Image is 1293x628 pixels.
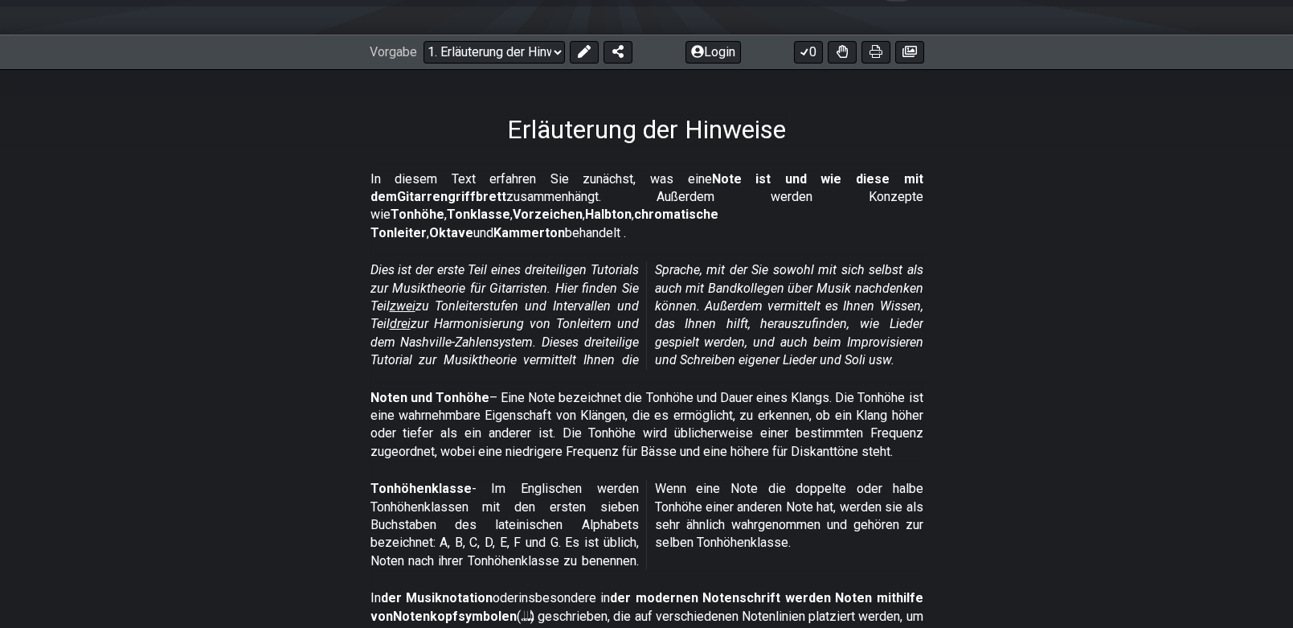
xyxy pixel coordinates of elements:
[390,298,415,314] font: zwei
[370,590,923,623] font: der modernen Notenschrift werden Noten mithilfe von
[895,41,924,64] button: Bild erstellen
[447,207,510,222] font: Tonklasse
[809,44,816,60] font: 0
[604,41,632,64] button: Vorgabe teilen
[370,171,923,204] font: Note ist und wie diese mit dem
[370,298,639,331] font: zu Tonleiterstufen und Intervallen und Teil
[510,207,513,222] font: ,
[585,207,632,222] font: Halbton
[704,44,735,60] font: Login
[794,41,823,64] button: 0
[370,481,923,568] font: - Im Englischen werden Tonhöhenklassen mit den ersten sieben Buchstaben des lateinischen Alphabet...
[444,207,447,222] font: ,
[397,189,506,204] font: Gitarrengriffbrett
[507,114,786,145] font: Erläuterung der Hinweise
[423,41,565,64] select: Vorgabe
[370,171,712,187] font: In diesem Text erfahren Sie zunächst, was eine
[393,609,517,624] font: Notenkopfsymbolen
[370,207,718,240] font: chromatische Tonleiter
[513,207,583,222] font: Vorzeichen
[632,207,634,222] font: ,
[493,225,565,240] font: Kammerton
[506,189,599,204] font: zusammenhängt
[429,225,473,240] font: Oktave
[828,41,857,64] button: Geschicklichkeit für alle Bundsätze umschalten
[370,262,639,314] font: Dies ist der erste Teil eines dreiteiligen Tutorials zur Musiktheorie für Gitarristen. Hier finde...
[370,44,417,60] font: Vorgabe
[583,207,585,222] font: ,
[861,41,890,64] button: Drucken
[565,225,626,240] font: behandelt .
[390,316,411,331] font: drei
[391,207,444,222] font: Tonhöhe
[381,590,493,605] font: der Musiknotation
[370,390,923,459] font: – Eine Note bezeichnet die Tonhöhe und Dauer eines Klangs. Die Tonhöhe ist eine wahrnehmbare Eige...
[370,590,381,605] font: In
[427,225,429,240] font: ,
[518,590,610,605] font: insbesondere in
[493,590,518,605] font: oder
[370,481,472,496] font: Tonhöhenklasse
[370,189,923,222] font: . Außerdem werden Konzepte wie
[570,41,599,64] button: Vorgabe bearbeiten
[685,41,741,64] button: Login
[370,390,489,405] font: Noten und Tonhöhe
[473,225,493,240] font: und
